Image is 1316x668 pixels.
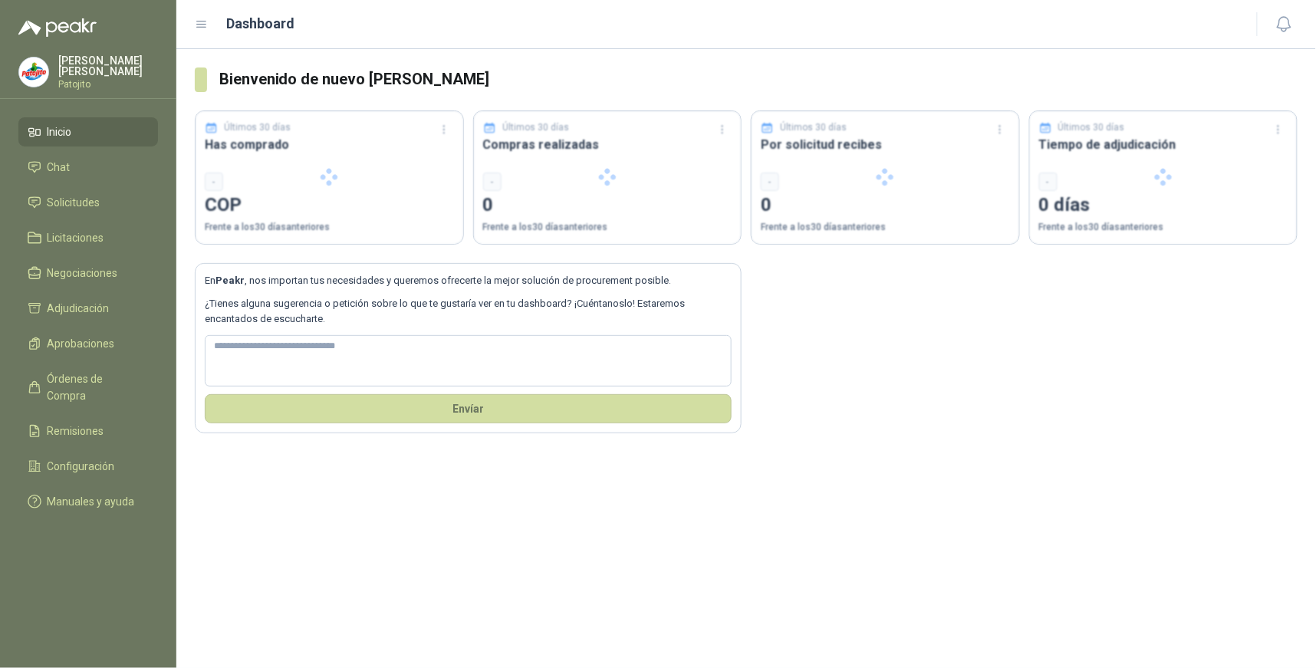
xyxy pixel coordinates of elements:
span: Configuración [48,458,115,475]
a: Inicio [18,117,158,146]
span: Solicitudes [48,194,100,211]
a: Configuración [18,452,158,481]
a: Adjudicación [18,294,158,323]
a: Órdenes de Compra [18,364,158,410]
a: Negociaciones [18,258,158,288]
span: Chat [48,159,71,176]
p: Patojito [58,80,158,89]
p: En , nos importan tus necesidades y queremos ofrecerte la mejor solución de procurement posible. [205,273,732,288]
span: Inicio [48,123,72,140]
span: Licitaciones [48,229,104,246]
span: Remisiones [48,423,104,439]
a: Manuales y ayuda [18,487,158,516]
img: Logo peakr [18,18,97,37]
a: Remisiones [18,416,158,446]
a: Solicitudes [18,188,158,217]
button: Envíar [205,394,732,423]
span: Aprobaciones [48,335,115,352]
a: Aprobaciones [18,329,158,358]
span: Manuales y ayuda [48,493,135,510]
img: Company Logo [19,58,48,87]
span: Negociaciones [48,265,118,281]
a: Licitaciones [18,223,158,252]
span: Adjudicación [48,300,110,317]
a: Chat [18,153,158,182]
b: Peakr [215,275,245,286]
p: ¿Tienes alguna sugerencia o petición sobre lo que te gustaría ver en tu dashboard? ¡Cuéntanoslo! ... [205,296,732,327]
h3: Bienvenido de nuevo [PERSON_NAME] [219,67,1298,91]
h1: Dashboard [227,13,295,35]
span: Órdenes de Compra [48,370,143,404]
p: [PERSON_NAME] [PERSON_NAME] [58,55,158,77]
